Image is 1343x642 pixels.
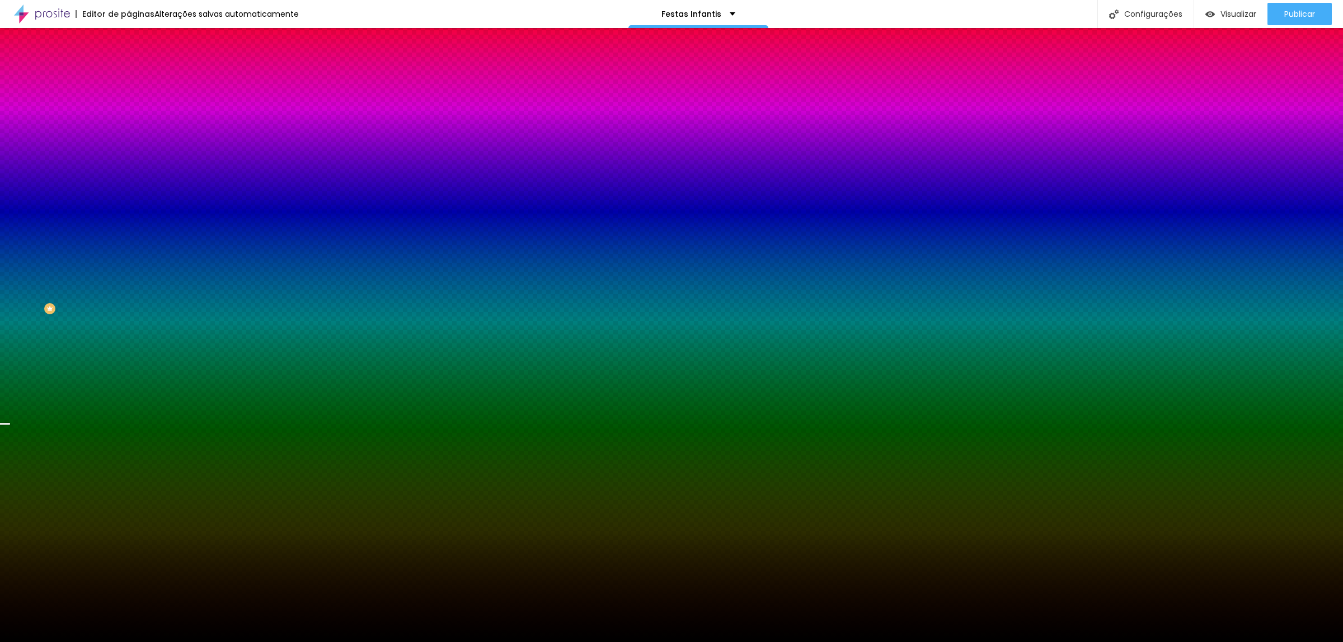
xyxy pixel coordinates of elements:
span: Publicar [1284,10,1315,18]
button: Visualizar [1194,3,1267,25]
img: view-1.svg [1205,10,1215,19]
img: Icone [1109,10,1119,19]
button: Publicar [1267,3,1332,25]
div: Editor de páginas [76,10,154,18]
p: Festas Infantis [661,10,721,18]
div: Alterações salvas automaticamente [154,10,299,18]
span: Visualizar [1220,10,1256,18]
